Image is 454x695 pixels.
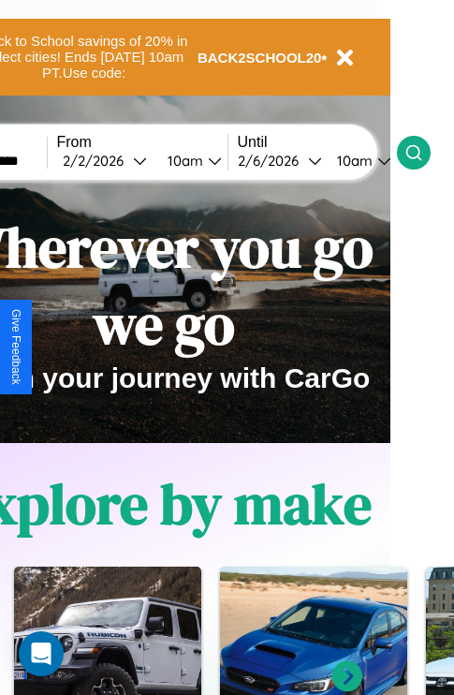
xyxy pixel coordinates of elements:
div: 2 / 2 / 2026 [63,152,133,170]
button: 2/2/2026 [57,151,153,170]
button: 10am [153,151,227,170]
b: BACK2SCHOOL20 [198,50,322,66]
label: From [57,134,227,151]
label: Until [238,134,397,151]
div: Give Feedback [9,309,22,385]
div: 2 / 6 / 2026 [238,152,308,170]
div: 10am [328,152,377,170]
div: 10am [158,152,208,170]
div: Open Intercom Messenger [19,631,64,676]
button: 10am [322,151,397,170]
